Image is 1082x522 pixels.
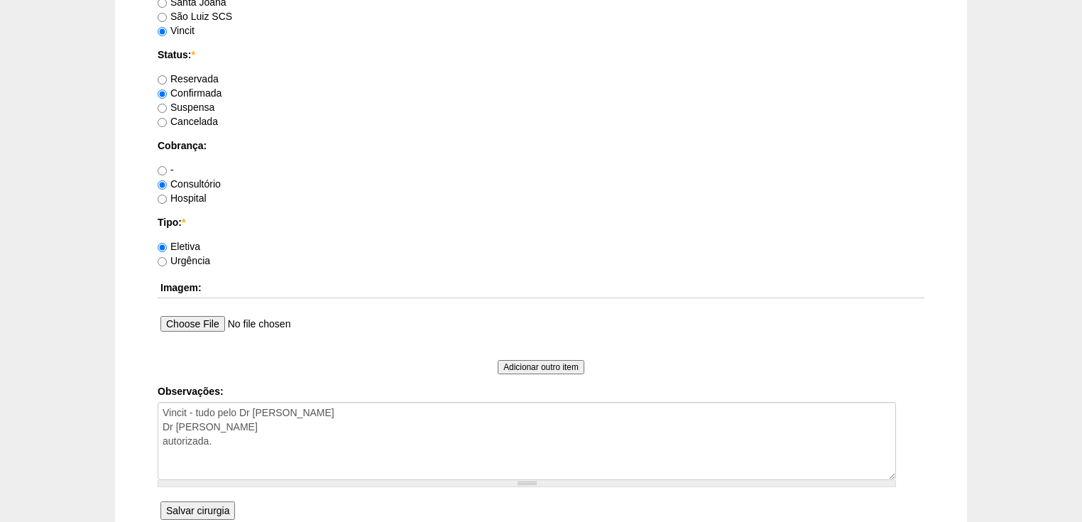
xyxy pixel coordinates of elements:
[158,257,167,266] input: Urgência
[158,243,167,252] input: Eletiva
[158,102,214,113] label: Suspensa
[158,164,174,175] label: -
[191,49,195,60] span: Este campo é obrigatório.
[158,215,924,229] label: Tipo:
[158,75,167,85] input: Reservada
[158,48,924,62] label: Status:
[158,118,167,127] input: Cancelada
[158,73,219,85] label: Reservada
[158,116,218,127] label: Cancelada
[158,27,167,36] input: Vincit
[158,87,222,99] label: Confirmada
[158,180,167,190] input: Consultório
[158,138,924,153] label: Cobrança:
[160,501,235,520] input: Salvar cirurgia
[158,13,167,22] input: São Luiz SCS
[158,166,167,175] input: -
[158,25,195,36] label: Vincit
[182,217,185,228] span: Este campo é obrigatório.
[158,241,200,252] label: Eletiva
[158,104,167,113] input: Suspensa
[158,178,221,190] label: Consultório
[158,11,232,22] label: São Luiz SCS
[498,360,584,374] input: Adicionar outro item
[158,195,167,204] input: Hospital
[158,255,210,266] label: Urgência
[158,384,924,398] label: Observações:
[158,278,924,298] th: Imagem:
[158,89,167,99] input: Confirmada
[158,192,207,204] label: Hospital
